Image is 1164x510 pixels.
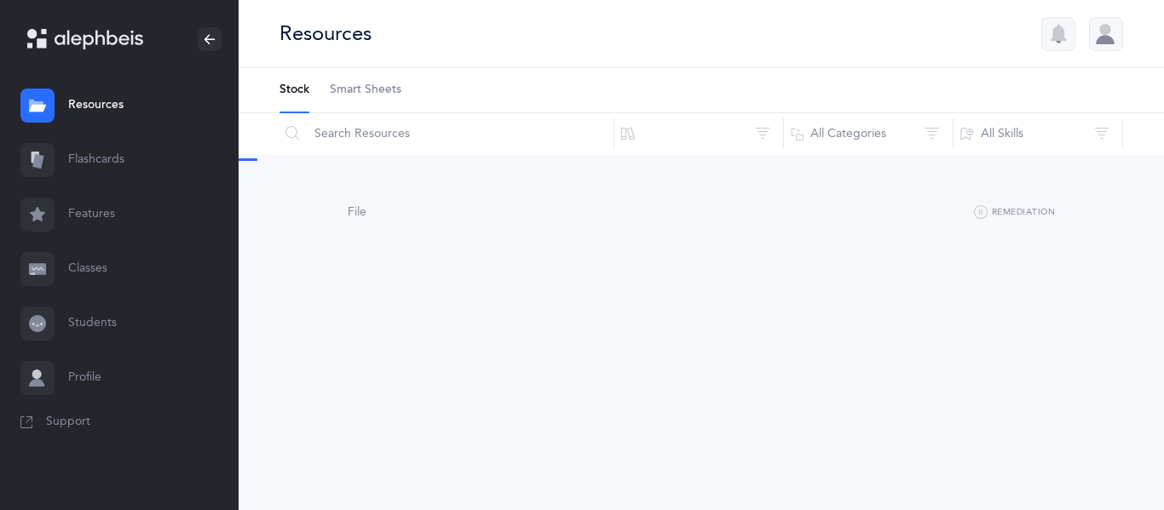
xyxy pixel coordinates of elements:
[348,205,366,219] span: File
[330,82,401,99] span: Smart Sheets
[783,113,954,154] button: All Categories
[279,20,372,48] div: Resources
[974,203,1055,223] button: Remediation
[953,113,1123,154] button: All Skills
[46,414,90,431] span: Support
[279,113,614,154] input: Search Resources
